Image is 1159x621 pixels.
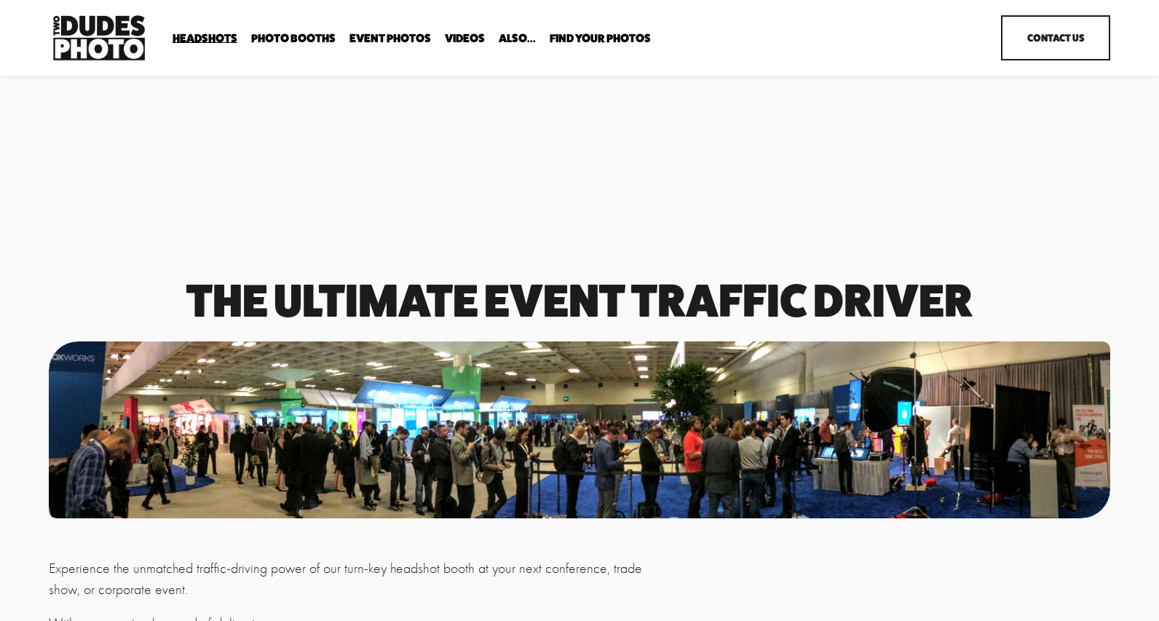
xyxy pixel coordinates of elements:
a: Contact Us [1001,15,1110,60]
a: folder dropdown [173,31,237,45]
a: Videos [445,31,485,45]
a: folder dropdown [550,31,651,45]
span: Photo Booths [251,33,336,44]
span: Headshots [173,33,237,44]
span: Find Your Photos [550,33,651,44]
img: Two Dudes Photo | Headshots, Portraits &amp; Photo Booths [49,12,149,64]
span: Also... [499,33,536,44]
h1: The Ultimate event traffic driver [49,280,1110,321]
a: folder dropdown [251,31,336,45]
a: Event Photos [349,31,431,45]
p: Experience the unmatched traffic-driving power of our turn-key headshot booth at your next confer... [49,558,665,601]
a: folder dropdown [499,31,536,45]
